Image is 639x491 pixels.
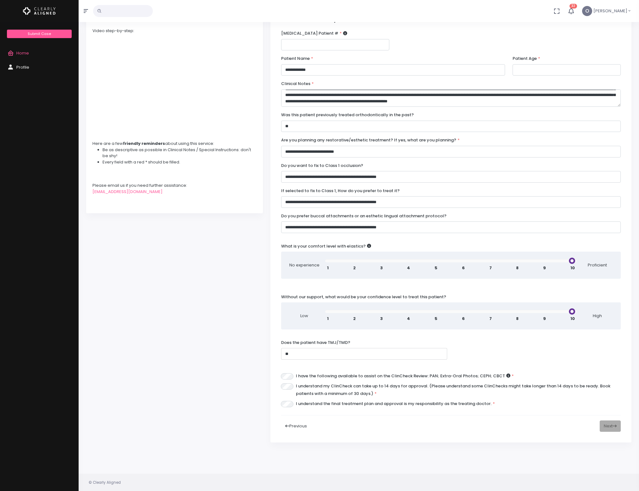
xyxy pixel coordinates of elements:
[462,265,465,271] span: 6
[281,14,621,23] h3: Case Summary
[296,400,495,408] label: I understand the final treatment plan and approval is my responsibility as the treating doctor.
[327,316,329,322] span: 1
[103,147,257,159] li: Be as descriptive as possible in Clinical Notes / Special Instructions: don't be shy!
[281,55,313,62] label: Patient Name
[516,265,519,271] span: 8
[582,262,613,268] span: Proficient
[570,316,575,322] span: 10
[513,55,540,62] label: Patient Age
[380,265,383,271] span: 3
[92,28,257,34] div: Video step-by-step:
[435,316,437,322] span: 5
[28,31,51,36] span: Submit Case
[281,243,371,249] label: What is your comfort level with elastics?
[281,340,350,346] label: Does the patient have TMJ/TMD?
[353,316,356,322] span: 2
[543,316,546,322] span: 9
[281,188,400,194] label: If selected to fix to Class 1, How do you prefer to treat it?
[296,372,514,380] label: I have the following available to assist on the ClinCheck Review: PAN; Extra-Oral Photos; CEPH; CBCT
[7,30,71,38] a: Submit Case
[543,265,546,271] span: 9
[489,316,492,322] span: 7
[281,213,447,219] label: Do you prefer buccal attachments or an esthetic lingual attachment protocol?
[281,112,414,118] label: Was this patient previously treated orthodontically in the past?
[570,4,577,9] span: 32
[380,316,383,322] span: 3
[103,159,257,165] li: Every field with a red * should be filled.
[353,265,356,271] span: 2
[570,265,575,271] span: 10
[23,4,56,18] img: Logo Horizontal
[92,182,257,189] div: Please email us if you need further assistance:
[289,262,320,268] span: No experience
[289,313,320,319] span: Low
[582,6,592,16] span: O
[582,313,613,319] span: High
[16,64,29,70] span: Profile
[281,81,314,87] label: Clinical Notes
[281,294,446,300] label: Without our support, what would be your confidence level to treat this patient?
[516,316,519,322] span: 8
[92,189,163,195] a: [EMAIL_ADDRESS][DOMAIN_NAME]
[281,420,311,432] button: Previous
[92,140,257,147] div: Here are a few about using this service:
[281,137,460,143] label: Are you planning any restorative/esthetic treatment? If yes, what are you planning?
[281,30,347,37] label: [MEDICAL_DATA] Patient #
[123,140,165,146] strong: friendly reminders
[593,8,627,14] span: [PERSON_NAME]
[327,265,329,271] span: 1
[296,382,620,397] label: I understand my ClinCheck can take up to 14 days for approval. (Please understand some ClinChecks...
[16,50,29,56] span: Home
[281,163,363,169] label: Do you want to fix to Class 1 occlusion?
[489,265,492,271] span: 7
[462,316,465,322] span: 6
[407,316,410,322] span: 4
[407,265,410,271] span: 4
[435,265,437,271] span: 5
